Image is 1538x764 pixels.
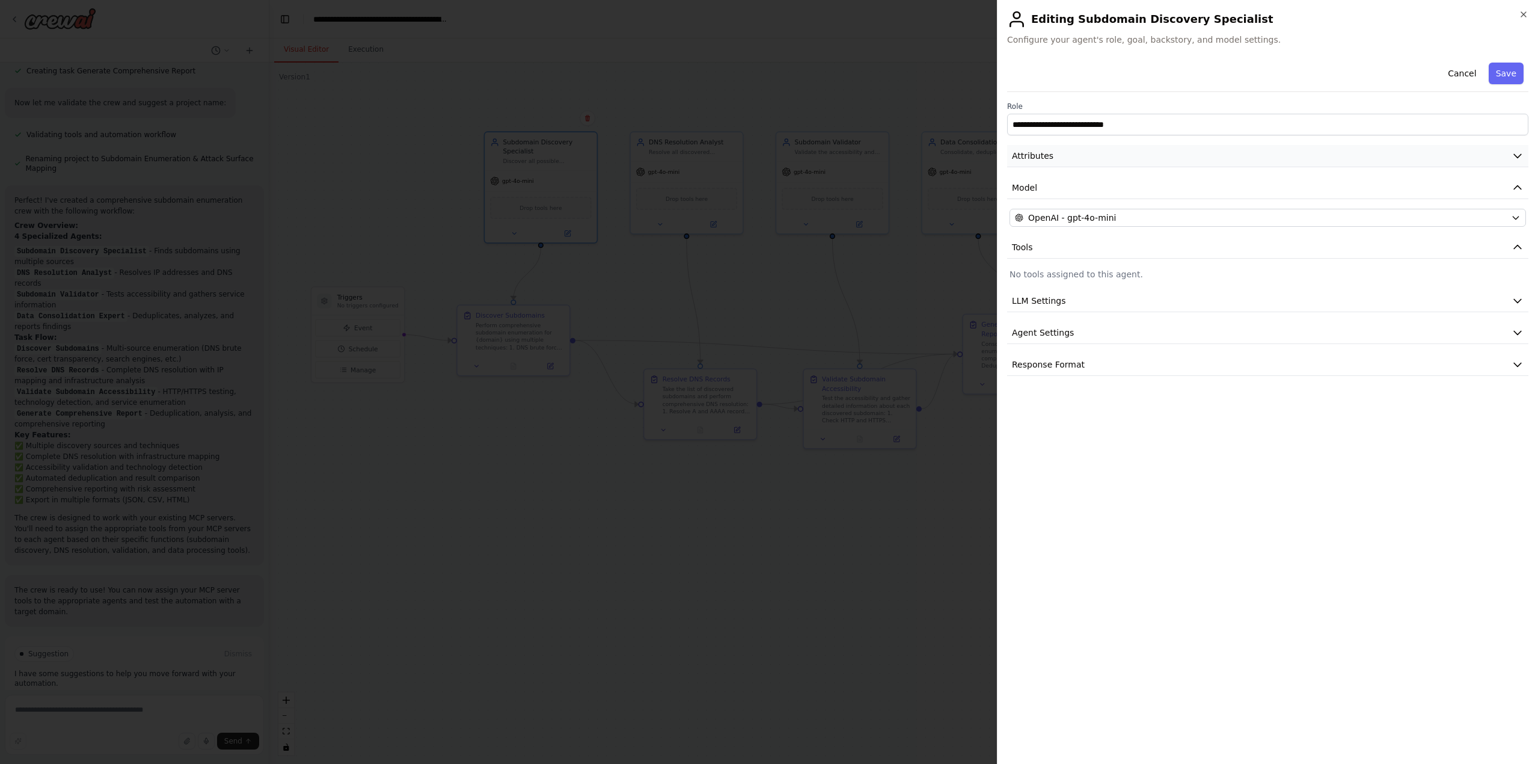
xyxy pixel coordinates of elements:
span: Response Format [1012,359,1085,371]
button: Response Format [1007,354,1528,376]
span: LLM Settings [1012,295,1066,307]
button: Attributes [1007,145,1528,167]
button: Save [1489,63,1524,84]
button: Model [1007,177,1528,199]
button: OpenAI - gpt-4o-mini [1010,209,1526,227]
label: Role [1007,102,1528,111]
h2: Editing Subdomain Discovery Specialist [1007,10,1528,29]
button: Agent Settings [1007,322,1528,344]
button: LLM Settings [1007,290,1528,312]
span: Configure your agent's role, goal, backstory, and model settings. [1007,34,1528,46]
button: Cancel [1441,63,1483,84]
span: Agent Settings [1012,327,1074,339]
span: Attributes [1012,150,1053,162]
span: OpenAI - gpt-4o-mini [1028,212,1116,224]
span: Tools [1012,241,1033,253]
button: Tools [1007,236,1528,259]
span: Model [1012,182,1037,194]
p: No tools assigned to this agent. [1010,268,1526,280]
